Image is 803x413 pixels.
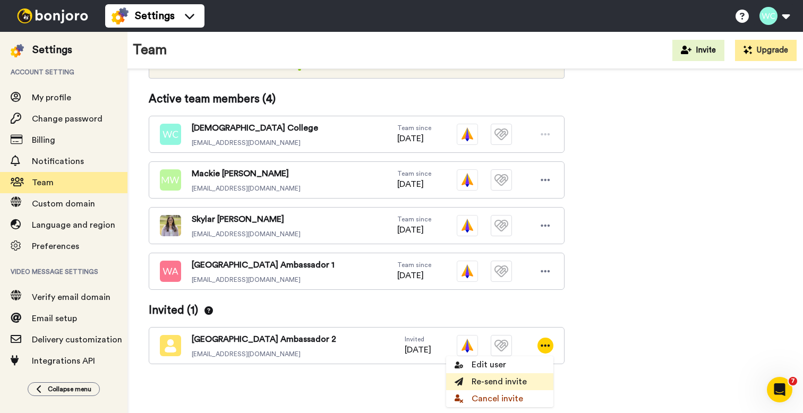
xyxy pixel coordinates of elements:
img: vm-color.svg [457,124,478,145]
span: Language and region [32,221,115,229]
span: Team since [397,124,431,132]
button: Upgrade [735,40,797,61]
div: Settings [32,42,72,57]
span: Team since [397,261,431,269]
img: settings-colored.svg [112,7,129,24]
img: tm-plain.svg [491,261,512,282]
img: mw.png [160,169,181,191]
span: [GEOGRAPHIC_DATA] Ambassador 1 [192,259,335,271]
span: Collapse menu [48,385,91,393]
iframe: Intercom live chat [767,377,792,402]
span: Active team members ( 4 ) [149,91,276,107]
span: [EMAIL_ADDRESS][DOMAIN_NAME] [192,184,301,193]
img: vm-color.svg [457,215,478,236]
img: tm-plain.svg [491,169,512,191]
h1: Team [133,42,167,58]
img: tm-plain.svg [491,215,512,236]
span: Custom domain [32,200,95,208]
span: My profile [32,93,71,102]
span: Preferences [32,242,79,251]
span: Change password [32,115,102,123]
span: [DATE] [397,269,431,282]
button: Invite [672,40,724,61]
img: ACg8ocIUwyQPKyXhoiqIcMw1s36IxV7CBbpphCTTRx1gfQAVzq7hsRQ=s96-c [160,215,181,236]
span: Invited ( 1 ) [149,303,213,319]
span: Skylar [PERSON_NAME] [192,213,301,226]
span: Settings [135,8,175,23]
img: wa.png [160,261,181,282]
img: vm-color.svg [457,261,478,282]
span: [EMAIL_ADDRESS][DOMAIN_NAME] [192,230,301,238]
span: [DATE] [397,178,431,191]
img: vm-color.svg [457,169,478,191]
span: Mackie [PERSON_NAME] [192,167,301,180]
img: tm-plain.svg [491,124,512,145]
img: settings-colored.svg [11,44,24,57]
span: [EMAIL_ADDRESS][DOMAIN_NAME] [192,276,335,284]
span: Team [32,178,54,187]
span: Invited [405,335,431,343]
span: Team since [397,169,431,178]
span: Delivery customization [32,335,122,344]
li: Cancel invite [446,390,553,407]
li: Re-send invite [446,373,553,390]
span: Billing [32,136,55,144]
li: Edit user [446,356,553,373]
span: [DATE] [397,223,431,236]
span: Email setup [32,314,77,323]
span: [GEOGRAPHIC_DATA] Ambassador 2 [192,333,336,346]
span: 7 [789,377,797,385]
span: [DATE] [405,343,431,356]
span: Team since [397,215,431,223]
span: Notifications [32,157,84,166]
span: [DEMOGRAPHIC_DATA] College [192,122,318,134]
span: Integrations API [32,357,95,365]
span: [EMAIL_ADDRESS][DOMAIN_NAME] [192,139,318,147]
img: vm-color.svg [457,335,478,356]
img: bj-logo-header-white.svg [13,8,92,23]
span: [DATE] [397,132,431,145]
span: [EMAIL_ADDRESS][DOMAIN_NAME] [192,350,336,358]
img: tm-plain.svg [491,335,512,356]
button: Collapse menu [28,382,100,396]
span: Verify email domain [32,293,110,302]
img: wc.png [160,124,181,145]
